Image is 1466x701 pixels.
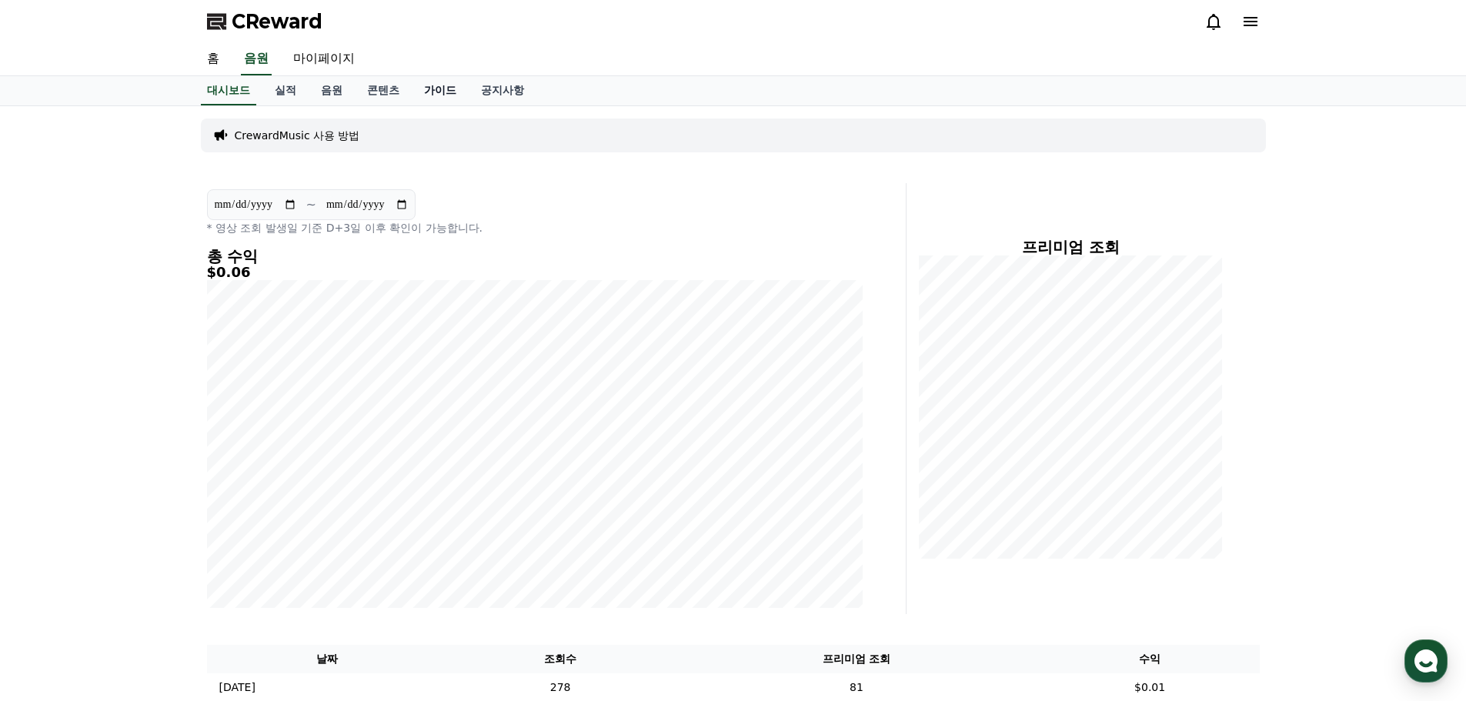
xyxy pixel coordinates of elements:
[919,239,1223,255] h4: 프리미엄 조회
[199,488,296,526] a: 설정
[48,511,58,523] span: 홈
[141,512,159,524] span: 대화
[355,76,412,105] a: 콘텐츠
[235,128,360,143] a: CrewardMusic 사용 방법
[207,265,863,280] h5: $0.06
[207,248,863,265] h4: 총 수익
[5,488,102,526] a: 홈
[309,76,355,105] a: 음원
[469,76,536,105] a: 공지사항
[412,76,469,105] a: 가이드
[201,76,256,105] a: 대시보드
[102,488,199,526] a: 대화
[238,511,256,523] span: 설정
[241,43,272,75] a: 음원
[232,9,322,34] span: CReward
[306,195,316,214] p: ~
[673,645,1040,673] th: 프리미엄 조회
[448,645,673,673] th: 조회수
[207,220,863,235] p: * 영상 조회 발생일 기준 D+3일 이후 확인이 가능합니다.
[262,76,309,105] a: 실적
[207,9,322,34] a: CReward
[281,43,367,75] a: 마이페이지
[195,43,232,75] a: 홈
[1040,645,1260,673] th: 수익
[219,679,255,696] p: [DATE]
[207,645,448,673] th: 날짜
